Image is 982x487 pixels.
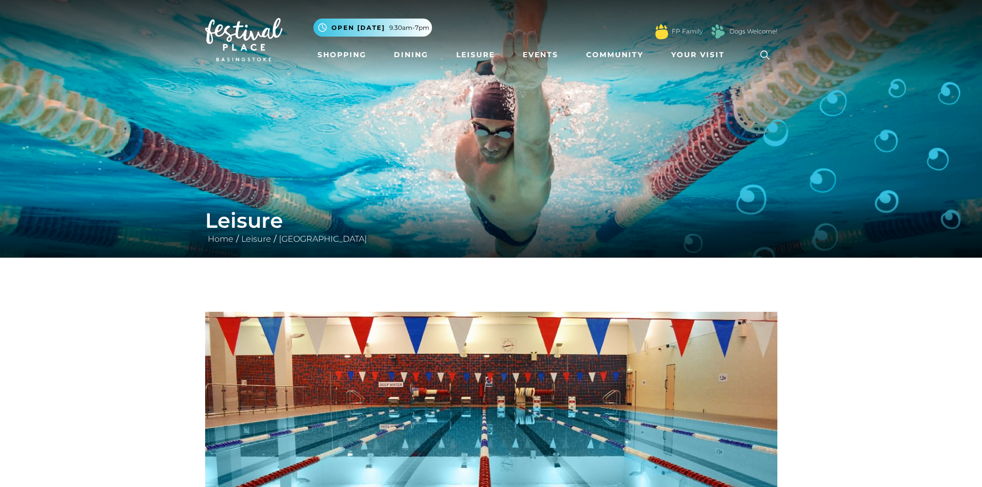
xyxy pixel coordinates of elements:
a: Home [205,234,236,244]
img: Festival Place Logo [205,18,282,61]
a: Shopping [313,45,371,64]
a: Community [582,45,647,64]
div: / / [197,208,785,245]
span: Your Visit [671,49,725,60]
button: Open [DATE] 9.30am-7pm [313,19,432,37]
span: 9.30am-7pm [389,23,429,32]
span: Open [DATE] [331,23,385,32]
a: Your Visit [667,45,734,64]
h1: Leisure [205,208,777,233]
a: Dining [390,45,432,64]
a: Leisure [452,45,499,64]
a: FP Family [672,27,703,36]
a: Dogs Welcome! [729,27,777,36]
a: Leisure [239,234,274,244]
a: Events [519,45,562,64]
a: [GEOGRAPHIC_DATA] [276,234,370,244]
